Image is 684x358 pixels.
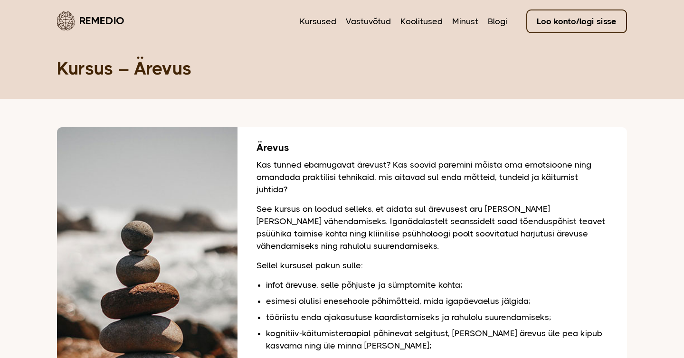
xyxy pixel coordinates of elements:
[266,311,608,323] li: tööriistu enda ajakasutuse kaardistamiseks ja rahulolu suurendamiseks;
[266,295,608,307] li: esimesi olulisi enesehoole põhimõtteid, mida igapäevaelus jälgida;
[57,57,627,80] h1: Kursus – Ärevus
[256,141,608,154] h2: Ärevus
[452,15,478,28] a: Minust
[346,15,391,28] a: Vastuvõtud
[266,279,608,291] li: infot ärevuse, selle põhjuste ja sümptomite kohta;
[256,259,608,272] p: Sellel kursusel pakun sulle:
[300,15,336,28] a: Kursused
[266,327,608,352] li: kognitiiv-käitumisteraapial põhinevat selgitust, [PERSON_NAME] ärevus üle pea kipub kasvama ning ...
[256,159,608,196] p: Kas tunned ebamugavat ärevust? Kas soovid paremini mõista oma emotsioone ning omandada praktilisi...
[526,9,627,33] a: Loo konto/logi sisse
[57,9,124,32] a: Remedio
[256,203,608,252] p: See kursus on loodud selleks, et aidata sul ärevusest aru [PERSON_NAME] [PERSON_NAME] vähendamise...
[488,15,507,28] a: Blogi
[57,11,75,30] img: Remedio logo
[400,15,443,28] a: Koolitused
